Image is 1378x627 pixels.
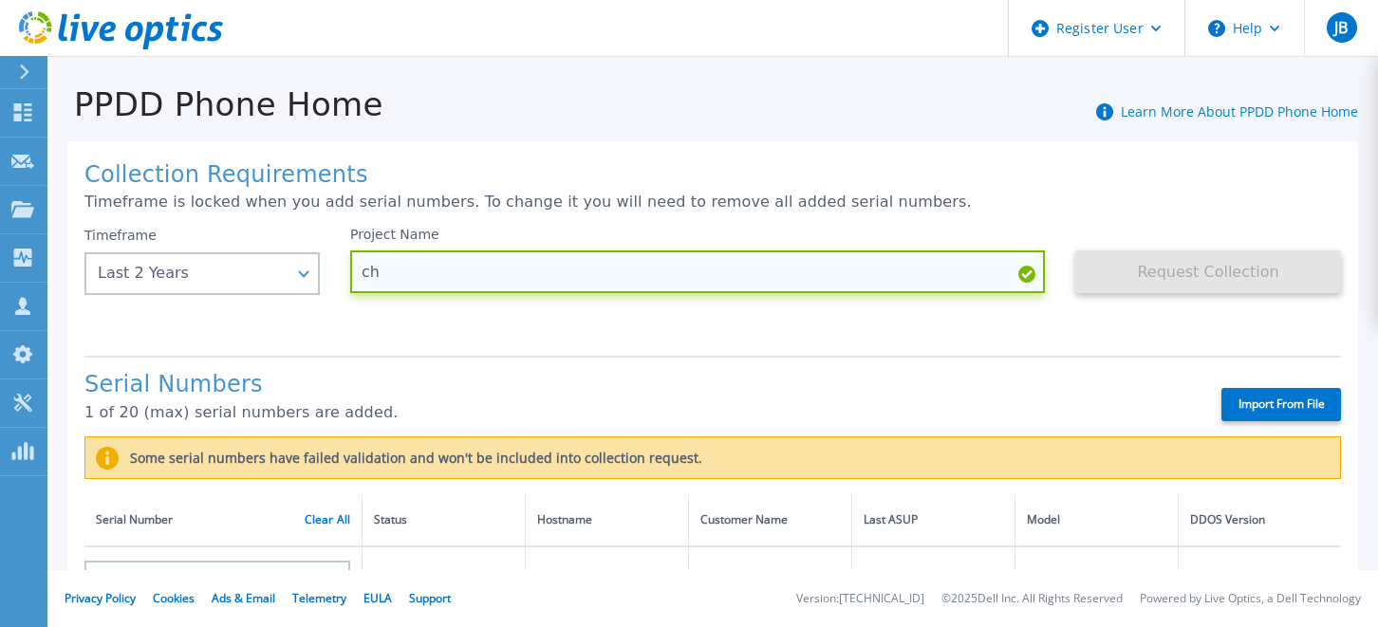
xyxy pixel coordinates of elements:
[1121,102,1358,120] a: Learn More About PPDD Phone Home
[374,565,513,600] div: Failed
[84,162,1341,189] h1: Collection Requirements
[305,513,350,526] a: Clear All
[84,372,1188,398] h1: Serial Numbers
[84,228,157,243] label: Timeframe
[1221,388,1341,421] label: Import From File
[47,86,383,123] h1: PPDD Phone Home
[212,590,275,606] a: Ads & Email
[84,194,1341,211] p: Timeframe is locked when you add serial numbers. To change it you will need to remove all added s...
[409,590,451,606] a: Support
[1178,494,1341,546] th: DDOS Version
[1075,250,1341,293] button: Request Collection
[851,494,1015,546] th: Last ASUP
[292,590,346,606] a: Telemetry
[153,590,195,606] a: Cookies
[65,590,136,606] a: Privacy Policy
[98,265,286,282] div: Last 2 Years
[350,250,1045,293] input: Enter Project Name
[350,228,439,241] label: Project Name
[84,404,1188,421] p: 1 of 20 (max) serial numbers are added.
[941,593,1123,605] li: © 2025 Dell Inc. All Rights Reserved
[796,593,924,605] li: Version: [TECHNICAL_ID]
[1334,20,1348,35] span: JB
[96,509,350,530] div: Serial Number
[688,494,851,546] th: Customer Name
[1015,494,1178,546] th: Model
[363,494,526,546] th: Status
[1140,593,1361,605] li: Powered by Live Optics, a Dell Technology
[119,451,702,466] label: Some serial numbers have failed validation and won't be included into collection request.
[363,590,392,606] a: EULA
[525,494,688,546] th: Hostname
[84,561,350,603] input: Enter Serial Number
